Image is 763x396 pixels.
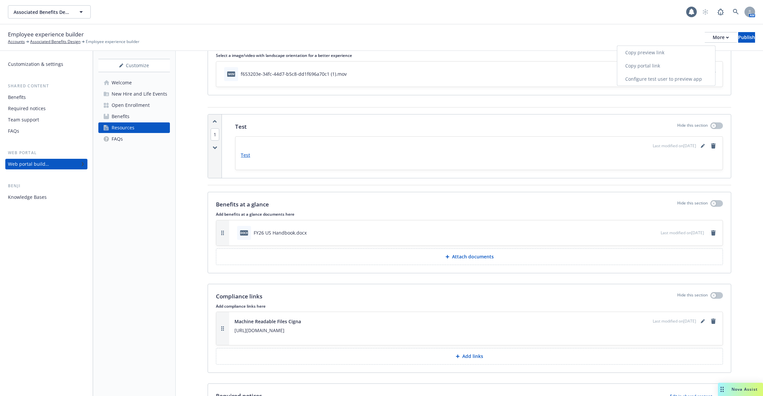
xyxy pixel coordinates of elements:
div: f653203e-34fc-44d7-b5c8-dd1f696a70c1 (1).mov [241,70,347,77]
button: More [705,32,737,43]
div: Web portal builder [8,159,49,169]
p: Benefits at a glance [216,200,269,209]
a: remove [709,317,717,325]
button: 1 [211,131,219,138]
div: Benefits [8,92,26,103]
span: docx [240,230,248,235]
p: Attach documents [452,253,494,260]
button: Customize [98,59,170,72]
span: Employee experience builder [8,30,84,39]
span: Employee experience builder [86,39,139,45]
span: Machine Readable Files Cigna [234,318,301,325]
a: Search [729,5,742,19]
div: Web portal [5,150,87,156]
p: Hide this section [677,200,708,209]
a: Knowledge Bases [5,192,87,202]
a: Configure test user to preview app [617,72,715,86]
a: Team support [5,114,87,125]
span: Nova Assist [732,386,758,392]
a: editPencil [699,142,707,150]
a: FAQs [5,126,87,136]
button: preview file [652,229,658,236]
button: Nova Assist [718,383,763,396]
div: FAQs [112,134,123,144]
div: Resources [112,122,134,133]
a: Report a Bug [714,5,727,19]
span: Last modified on [DATE] [653,143,696,149]
a: Copy portal link [617,59,715,72]
a: Benefits [98,111,170,122]
a: Resources [98,122,170,133]
p: Add links [462,353,483,360]
button: download file [641,229,647,236]
span: 1 [211,128,219,141]
button: Publish [738,32,755,43]
p: Select a image/video with landscape orientation for a better experience [216,53,723,58]
a: FAQs [98,134,170,144]
a: Open Enrollment [98,100,170,110]
a: Start snowing [699,5,712,19]
a: Benefits [5,92,87,103]
p: Add compliance links here [216,303,723,309]
div: Team support [8,114,39,125]
p: Add benefits at a glance documents here [216,211,723,217]
a: Welcome [98,77,170,88]
button: Add links [216,348,723,365]
button: Associated Benefits Design [8,5,91,19]
div: Open Enrollment [112,100,150,110]
div: FAQs [8,126,19,136]
div: Shared content [5,83,87,89]
span: Associated Benefits Design [14,9,71,16]
div: Welcome [112,77,132,88]
div: Drag to move [718,383,726,396]
p: Compliance links [216,292,262,301]
div: Benefits [112,111,129,122]
a: Web portal builder [5,159,87,169]
div: New Hire and Life Events [112,89,167,99]
div: Benji [5,183,87,189]
a: Associated Benefits Design [30,39,80,45]
button: Attach documents [216,248,723,265]
span: mov [227,71,235,76]
div: Publish [738,32,755,42]
a: editPencil [699,317,707,325]
a: New Hire and Life Events [98,89,170,99]
p: Hide this section [677,122,708,131]
a: Customization & settings [5,59,87,69]
div: Customization & settings [8,59,63,69]
a: Copy preview link [617,46,715,59]
a: Test [241,152,250,158]
a: remove [709,142,717,150]
span: Last modified on [DATE] [653,318,696,324]
div: Required notices [8,103,46,114]
p: Test [235,122,247,131]
div: Knowledge Bases [8,192,47,202]
a: remove [709,229,717,237]
p: [URL][DOMAIN_NAME] [234,327,717,334]
a: Accounts [8,39,25,45]
span: Last modified on [DATE] [661,230,704,236]
a: Required notices [5,103,87,114]
div: FY26 US Handbook.docx [254,229,307,236]
div: More [713,32,729,42]
p: Hide this section [677,292,708,301]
